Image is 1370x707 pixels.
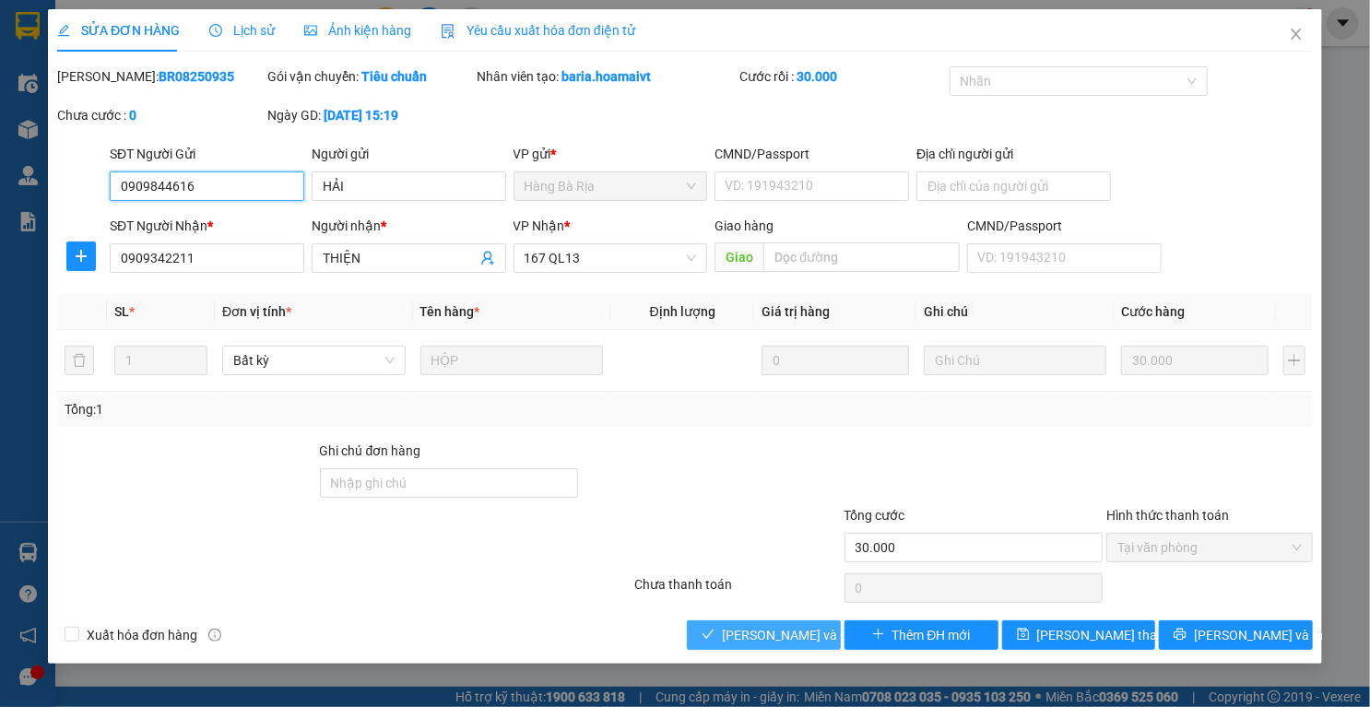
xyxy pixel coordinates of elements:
[797,69,837,84] b: 30.000
[57,23,180,38] span: SỬA ĐƠN HÀNG
[1002,620,1156,650] button: save[PERSON_NAME] thay đổi
[1117,534,1302,561] span: Tại văn phòng
[967,216,1162,236] div: CMND/Passport
[324,108,398,123] b: [DATE] 15:19
[514,144,708,164] div: VP gửi
[514,218,565,233] span: VP Nhận
[420,346,604,375] input: VD: Bàn, Ghế
[209,24,222,37] span: clock-circle
[763,242,960,272] input: Dọc đường
[57,66,264,87] div: [PERSON_NAME]:
[715,144,909,164] div: CMND/Passport
[361,69,427,84] b: Tiêu chuẩn
[129,108,136,123] b: 0
[79,625,205,645] span: Xuất hóa đơn hàng
[702,628,715,642] span: check
[65,399,530,419] div: Tổng: 1
[872,628,885,642] span: plus
[1121,304,1185,319] span: Cước hàng
[650,304,715,319] span: Định lượng
[57,24,70,37] span: edit
[267,105,474,125] div: Ngày GD:
[715,218,774,233] span: Giao hàng
[1121,346,1269,375] input: 0
[1194,625,1323,645] span: [PERSON_NAME] và In
[762,346,909,375] input: 0
[209,23,275,38] span: Lịch sử
[480,251,495,265] span: user-add
[1106,508,1229,523] label: Hình thức thanh toán
[267,66,474,87] div: Gói vận chuyển:
[441,23,635,38] span: Yêu cầu xuất hóa đơn điện tử
[892,625,971,645] span: Thêm ĐH mới
[57,105,264,125] div: Chưa cước :
[320,468,579,498] input: Ghi chú đơn hàng
[561,69,651,84] b: baria.hoamaivt
[320,443,421,458] label: Ghi chú đơn hàng
[420,304,480,319] span: Tên hàng
[722,625,899,645] span: [PERSON_NAME] và Giao hàng
[632,574,843,607] div: Chưa thanh toán
[916,294,1115,330] th: Ghi chú
[916,144,1111,164] div: Địa chỉ người gửi
[159,69,234,84] b: BR08250935
[304,23,411,38] span: Ảnh kiện hàng
[916,171,1111,201] input: Địa chỉ của người gửi
[304,24,317,37] span: picture
[441,24,455,39] img: icon
[1174,628,1187,642] span: printer
[739,66,946,87] div: Cước rồi :
[1270,9,1322,61] button: Close
[233,347,395,374] span: Bất kỳ
[1289,27,1304,41] span: close
[1037,625,1185,645] span: [PERSON_NAME] thay đổi
[1017,628,1030,642] span: save
[525,244,697,272] span: 167 QL13
[762,304,830,319] span: Giá trị hàng
[110,144,304,164] div: SĐT Người Gửi
[312,216,506,236] div: Người nhận
[110,216,304,236] div: SĐT Người Nhận
[208,629,221,642] span: info-circle
[1283,346,1305,375] button: plus
[222,304,291,319] span: Đơn vị tính
[525,172,697,200] span: Hàng Bà Rịa
[66,242,96,271] button: plus
[114,304,129,319] span: SL
[844,620,998,650] button: plusThêm ĐH mới
[67,249,95,264] span: plus
[1159,620,1313,650] button: printer[PERSON_NAME] và In
[65,346,94,375] button: delete
[844,508,905,523] span: Tổng cước
[715,242,763,272] span: Giao
[687,620,841,650] button: check[PERSON_NAME] và Giao hàng
[312,144,506,164] div: Người gửi
[924,346,1107,375] input: Ghi Chú
[477,66,736,87] div: Nhân viên tạo:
